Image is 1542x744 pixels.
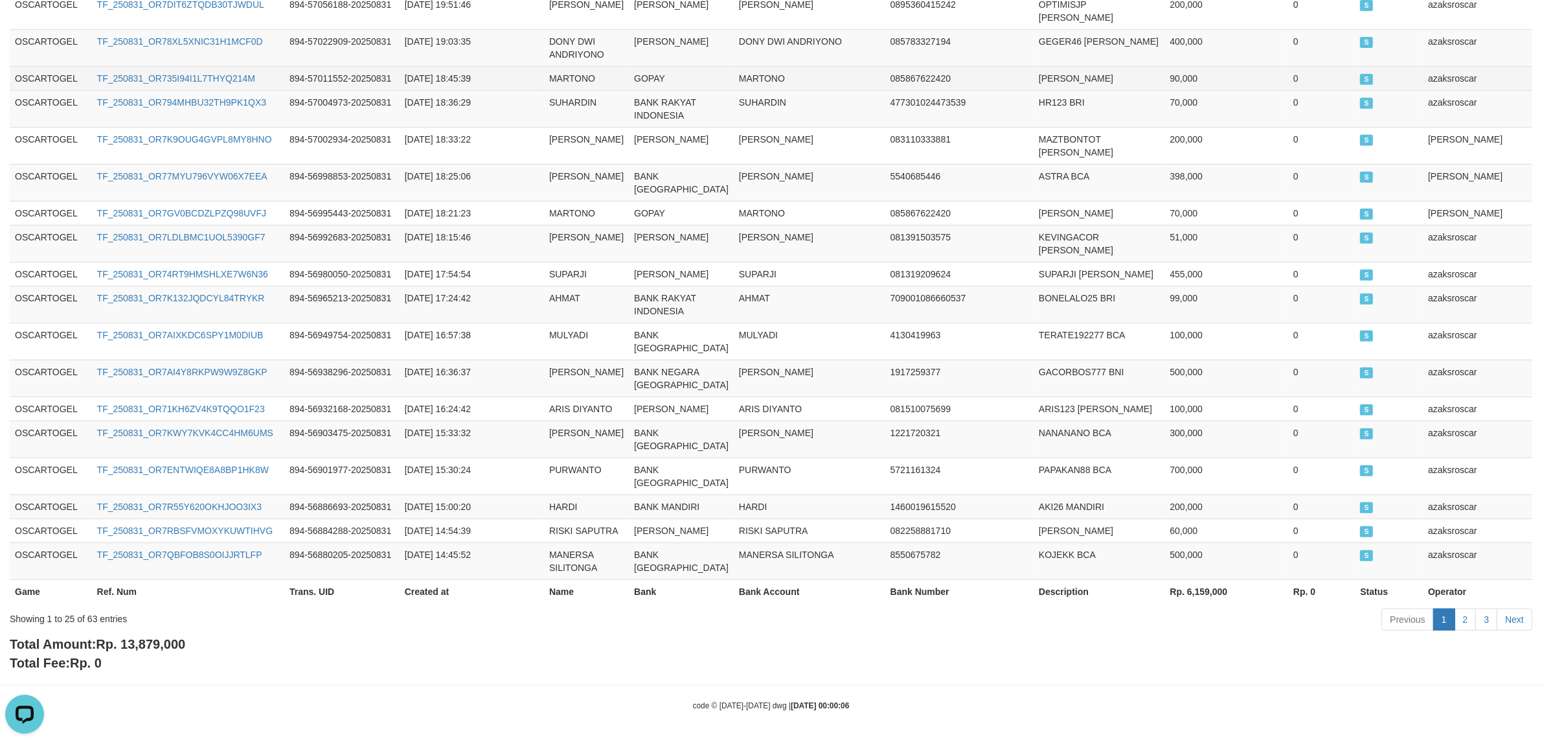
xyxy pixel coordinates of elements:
[629,323,734,360] td: BANK [GEOGRAPHIC_DATA]
[10,201,92,225] td: OSCARTOGEL
[629,494,734,518] td: BANK MANDIRI
[734,90,885,127] td: SUHARDIN
[734,542,885,579] td: MANERSA SILITONGA
[10,286,92,323] td: OSCARTOGEL
[734,127,885,164] td: [PERSON_NAME]
[1164,421,1288,458] td: 300,000
[544,579,629,603] th: Name
[1034,397,1164,421] td: ARIS123 [PERSON_NAME]
[284,90,400,127] td: 894-57004973-20250831
[1360,209,1373,220] span: SUCCESS
[5,5,44,44] button: Open LiveChat chat widget
[1497,609,1532,631] a: Next
[400,323,544,360] td: [DATE] 16:57:38
[400,66,544,90] td: [DATE] 18:45:39
[1164,458,1288,494] td: 700,000
[10,542,92,579] td: OSCARTOGEL
[97,73,255,84] a: TF_250831_OR735I94I1L7THYQ214M
[1360,294,1373,305] span: SUCCESS
[10,127,92,164] td: OSCARTOGEL
[400,29,544,66] td: [DATE] 19:03:35
[1360,526,1373,537] span: SUCCESS
[885,201,1034,225] td: 085867622420
[544,29,629,66] td: DONY DWI ANDRIYONO
[885,66,1034,90] td: 085867622420
[1288,225,1355,262] td: 0
[1164,360,1288,397] td: 500,000
[1423,262,1532,286] td: azaksroscar
[734,518,885,542] td: RISKI SAPUTRA
[1360,135,1373,146] span: SUCCESS
[885,397,1034,421] td: 081510075699
[10,494,92,518] td: OSCARTOGEL
[734,225,885,262] td: [PERSON_NAME]
[693,701,850,710] small: code © [DATE]-[DATE] dwg |
[629,579,734,603] th: Bank
[629,201,734,225] td: GOPAY
[1164,323,1288,360] td: 100,000
[97,171,267,181] a: TF_250831_OR77MYU796VYW06X7EEA
[885,494,1034,518] td: 1460019615520
[1455,609,1477,631] a: 2
[1360,428,1373,439] span: SUCCESS
[791,701,849,710] strong: [DATE] 00:00:06
[734,458,885,494] td: PURWANTO
[885,542,1034,579] td: 8550675782
[1164,29,1288,66] td: 400,000
[284,458,400,494] td: 894-56901977-20250831
[284,579,400,603] th: Trans. UID
[734,66,885,90] td: MARTONO
[1288,164,1355,201] td: 0
[1164,542,1288,579] td: 500,000
[544,518,629,542] td: RISKI SAPUTRA
[885,458,1034,494] td: 5721161324
[629,542,734,579] td: BANK [GEOGRAPHIC_DATA]
[1288,421,1355,458] td: 0
[1288,286,1355,323] td: 0
[400,579,544,603] th: Created at
[544,458,629,494] td: PURWANTO
[1288,518,1355,542] td: 0
[92,579,284,603] th: Ref. Num
[1034,164,1164,201] td: ASTRA BCA
[1360,74,1373,85] span: SUCCESS
[629,421,734,458] td: BANK [GEOGRAPHIC_DATA]
[1360,270,1373,281] span: SUCCESS
[400,164,544,201] td: [DATE] 18:25:06
[544,421,629,458] td: [PERSON_NAME]
[629,286,734,323] td: BANK RAKYAT INDONESIA
[544,360,629,397] td: [PERSON_NAME]
[284,494,400,518] td: 894-56886693-20250831
[97,367,267,377] a: TF_250831_OR7AI4Y8RKPW9W9Z8GKP
[10,323,92,360] td: OSCARTOGEL
[544,201,629,225] td: MARTONO
[10,637,185,651] b: Total Amount:
[1423,201,1532,225] td: [PERSON_NAME]
[1360,465,1373,476] span: SUCCESS
[544,127,629,164] td: [PERSON_NAME]
[1423,66,1532,90] td: azaksroscar
[1288,201,1355,225] td: 0
[1164,397,1288,421] td: 100,000
[1288,397,1355,421] td: 0
[885,164,1034,201] td: 5540685446
[10,579,92,603] th: Game
[1360,233,1373,244] span: SUCCESS
[885,421,1034,458] td: 1221720321
[97,526,273,536] a: TF_250831_OR7RBSFVMOXYKUWTIHVG
[400,127,544,164] td: [DATE] 18:33:22
[544,66,629,90] td: MARTONO
[70,656,102,670] span: Rp. 0
[10,607,633,625] div: Showing 1 to 25 of 63 entries
[1034,579,1164,603] th: Description
[1164,127,1288,164] td: 200,000
[544,323,629,360] td: MULYADI
[1034,323,1164,360] td: TERATE192277 BCA
[284,225,400,262] td: 894-56992683-20250831
[1433,609,1455,631] a: 1
[97,465,269,475] a: TF_250831_OR7ENTWIQE8A8BP1HK8W
[1164,164,1288,201] td: 398,000
[284,542,400,579] td: 894-56880205-20250831
[885,262,1034,286] td: 081319209624
[97,293,265,303] a: TF_250831_OR7K132JQDCYL84TRYKR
